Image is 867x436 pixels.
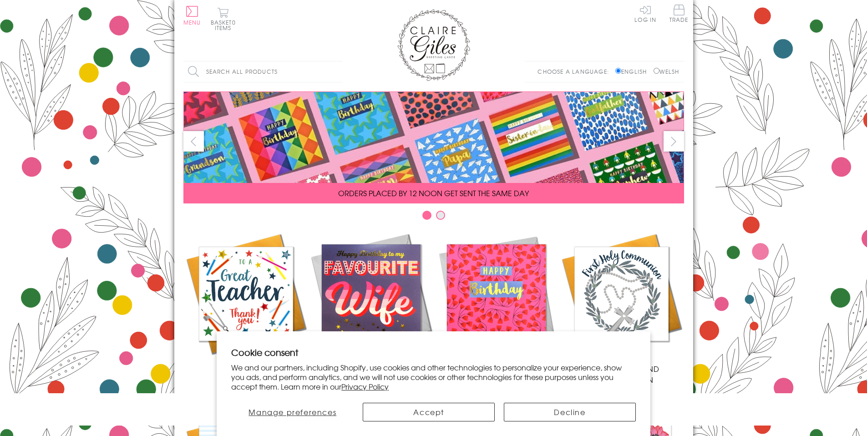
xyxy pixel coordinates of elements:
[669,5,689,22] span: Trade
[537,67,613,76] p: Choose a language:
[231,346,636,359] h2: Cookie consent
[231,403,354,421] button: Manage preferences
[654,68,659,74] input: Welsh
[183,6,201,25] button: Menu
[397,9,470,81] img: Claire Giles Greetings Cards
[654,67,679,76] label: Welsh
[504,403,636,421] button: Decline
[183,231,309,374] a: Academic
[338,188,529,198] span: ORDERS PLACED BY 12 NOON GET SENT THE SAME DAY
[634,5,656,22] a: Log In
[664,131,684,152] button: next
[248,406,336,417] span: Manage preferences
[422,211,431,220] button: Carousel Page 1 (Current Slide)
[309,231,434,374] a: New Releases
[183,131,204,152] button: prev
[231,363,636,391] p: We and our partners, including Shopify, use cookies and other technologies to personalize your ex...
[211,7,236,30] button: Basket0 items
[341,381,389,392] a: Privacy Policy
[334,61,343,82] input: Search
[434,231,559,374] a: Birthdays
[183,61,343,82] input: Search all products
[183,18,201,26] span: Menu
[669,5,689,24] a: Trade
[559,231,684,385] a: Communion and Confirmation
[615,67,651,76] label: English
[363,403,495,421] button: Accept
[615,68,621,74] input: English
[183,210,684,224] div: Carousel Pagination
[215,18,236,32] span: 0 items
[436,211,445,220] button: Carousel Page 2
